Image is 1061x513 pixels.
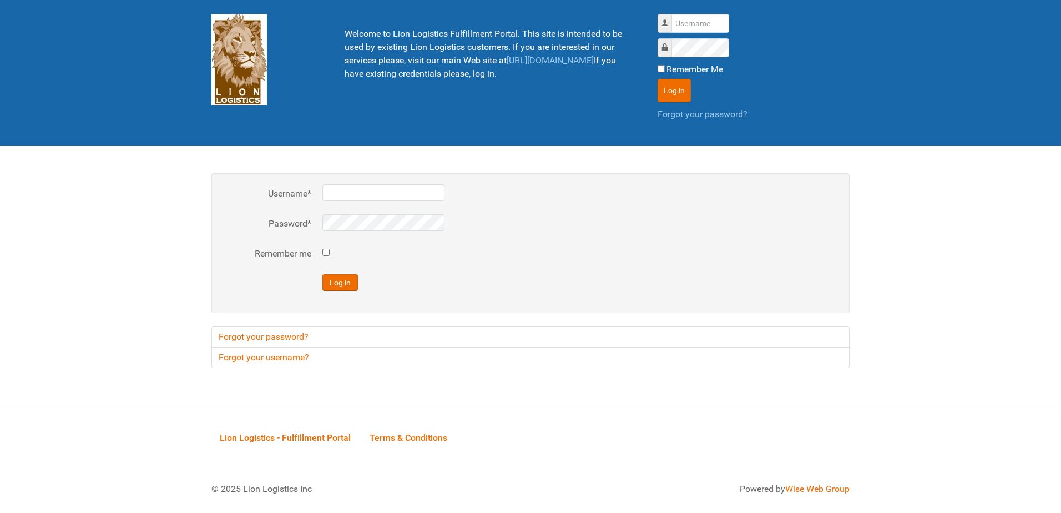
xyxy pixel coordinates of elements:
[223,247,311,260] label: Remember me
[361,420,456,455] a: Terms & Conditions
[203,474,525,504] div: © 2025 Lion Logistics Inc
[211,326,850,348] a: Forgot your password?
[211,347,850,368] a: Forgot your username?
[785,484,850,494] a: Wise Web Group
[370,432,447,443] span: Terms & Conditions
[223,187,311,200] label: Username
[507,55,594,66] a: [URL][DOMAIN_NAME]
[211,420,359,455] a: Lion Logistics - Fulfillment Portal
[211,54,267,64] a: Lion Logistics
[666,63,723,76] label: Remember Me
[220,432,351,443] span: Lion Logistics - Fulfillment Portal
[671,14,729,33] input: Username
[223,217,311,230] label: Password
[211,14,267,105] img: Lion Logistics
[658,79,691,102] button: Log in
[345,27,630,81] p: Welcome to Lion Logistics Fulfillment Portal. This site is intended to be used by existing Lion L...
[658,109,747,119] a: Forgot your password?
[322,274,358,291] button: Log in
[544,482,850,496] div: Powered by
